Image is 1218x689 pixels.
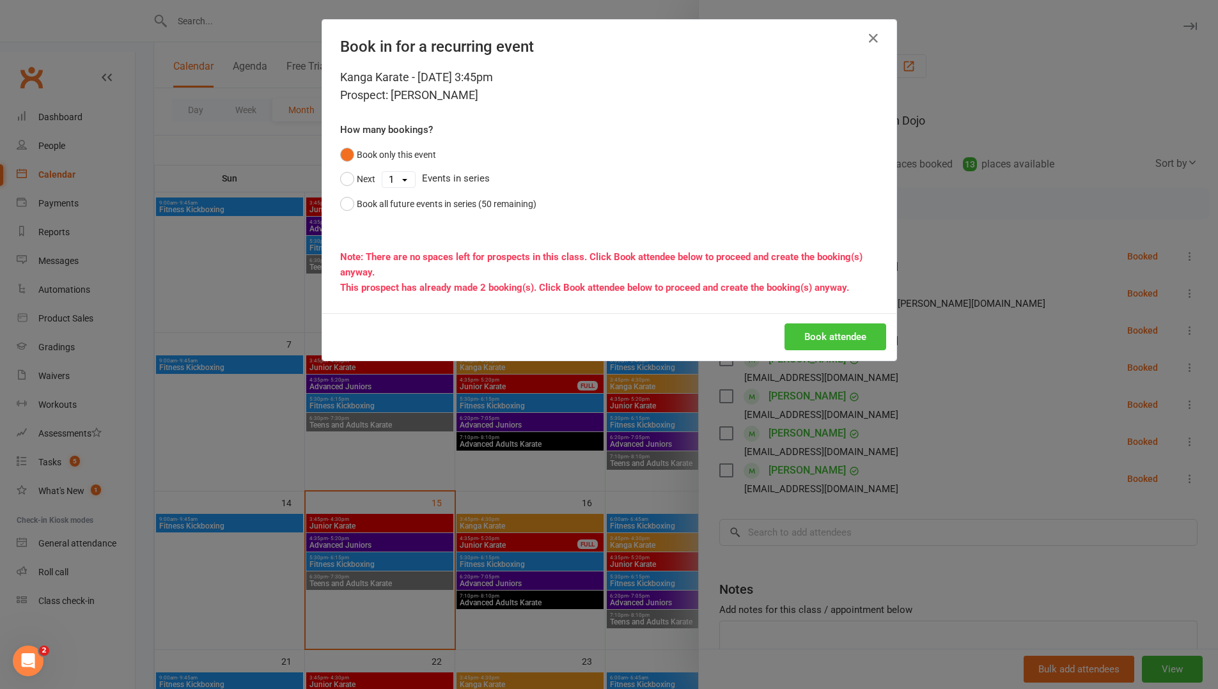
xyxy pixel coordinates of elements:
iframe: Intercom live chat [13,646,43,676]
label: How many bookings? [340,122,433,137]
div: Book all future events in series (50 remaining) [357,197,536,211]
div: Events in series [340,167,878,191]
button: Book attendee [785,323,886,350]
span: 2 [39,646,49,656]
button: Next [340,167,375,191]
button: Book all future events in series (50 remaining) [340,192,536,216]
h4: Book in for a recurring event [340,38,878,56]
div: Kanga Karate - [DATE] 3:45pm Prospect: [PERSON_NAME] [340,68,878,104]
button: Close [863,28,884,49]
div: Note: There are no spaces left for prospects in this class. Click Book attendee below to proceed ... [340,249,878,280]
div: This prospect has already made 2 booking(s). Click Book attendee below to proceed and create the ... [340,280,878,295]
button: Book only this event [340,143,436,167]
